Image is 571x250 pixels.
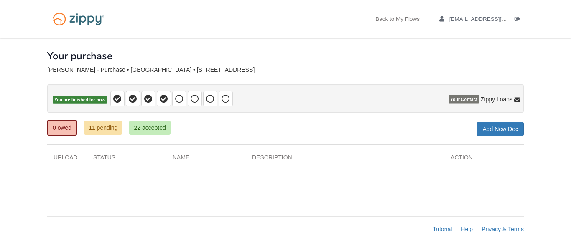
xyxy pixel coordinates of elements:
div: [PERSON_NAME] - Purchase • [GEOGRAPHIC_DATA] • [STREET_ADDRESS] [47,66,524,73]
a: 22 accepted [129,121,170,135]
span: Zippy Loans [481,95,512,104]
a: 11 pending [84,121,122,135]
a: Help [461,226,473,232]
img: Logo [47,8,110,30]
a: Tutorial [433,226,452,232]
span: Your Contact [449,95,479,104]
div: Status [87,153,166,166]
span: clewis9985@gmail.com [449,16,545,22]
div: Description [246,153,444,166]
a: Add New Doc [477,122,524,136]
h1: Your purchase [47,51,112,61]
span: You are finished for now [53,96,107,104]
div: Upload [47,153,87,166]
a: 0 owed [47,120,77,136]
div: Name [166,153,246,166]
a: Log out [515,16,524,24]
div: Action [444,153,524,166]
a: edit profile [439,16,545,24]
a: Back to My Flows [375,16,420,24]
a: Privacy & Terms [482,226,524,232]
